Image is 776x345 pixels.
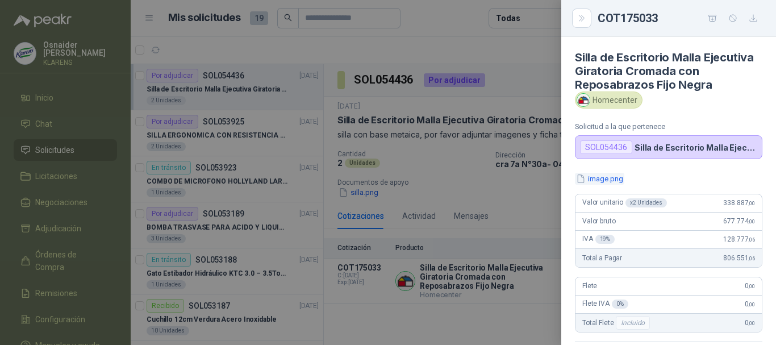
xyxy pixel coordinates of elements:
[635,143,757,152] p: Silla de Escritorio Malla Ejecutiva Giratoria Cromada con Reposabrazos Fijo Negra
[582,300,628,309] span: Flete IVA
[745,282,755,290] span: 0
[745,300,755,308] span: 0
[575,92,643,109] div: Homecenter
[575,51,762,92] h4: Silla de Escritorio Malla Ejecutiva Giratoria Cromada con Reposabrazos Fijo Negra
[748,236,755,243] span: ,06
[748,200,755,206] span: ,00
[577,94,590,106] img: Company Logo
[580,140,632,154] div: SOL054436
[582,254,622,262] span: Total a Pagar
[745,319,755,327] span: 0
[723,235,755,243] span: 128.777
[582,316,652,330] span: Total Flete
[748,320,755,326] span: ,00
[723,199,755,207] span: 338.887
[748,301,755,307] span: ,00
[748,255,755,261] span: ,06
[748,283,755,289] span: ,00
[575,173,624,185] button: image.png
[598,9,762,27] div: COT175033
[582,235,615,244] span: IVA
[625,198,667,207] div: x 2 Unidades
[723,254,755,262] span: 806.551
[723,217,755,225] span: 677.774
[575,11,589,25] button: Close
[582,282,597,290] span: Flete
[748,218,755,225] span: ,00
[616,316,650,330] div: Incluido
[595,235,615,244] div: 19 %
[612,300,628,309] div: 0 %
[575,122,762,131] p: Solicitud a la que pertenece
[582,198,667,207] span: Valor unitario
[582,217,615,225] span: Valor bruto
